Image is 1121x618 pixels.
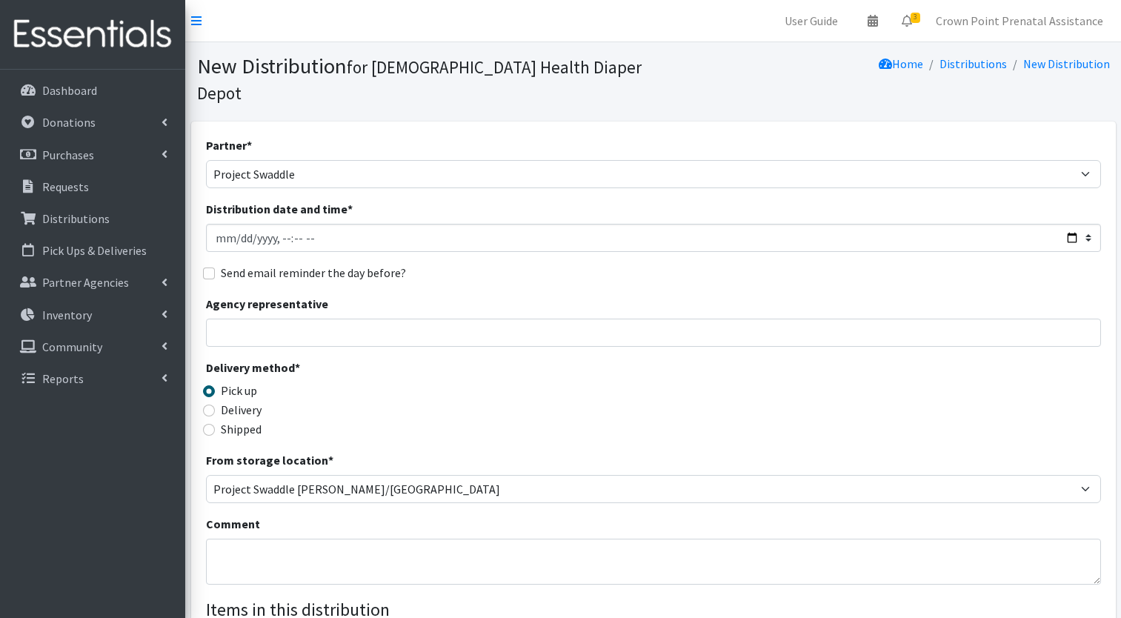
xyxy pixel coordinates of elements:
[6,268,179,297] a: Partner Agencies
[6,332,179,362] a: Community
[924,6,1115,36] a: Crown Point Prenatal Assistance
[773,6,850,36] a: User Guide
[206,515,260,533] label: Comment
[206,136,252,154] label: Partner
[206,200,353,218] label: Distribution date and time
[6,364,179,393] a: Reports
[206,451,333,469] label: From storage location
[42,371,84,386] p: Reports
[206,359,430,382] legend: Delivery method
[221,401,262,419] label: Delivery
[6,76,179,105] a: Dashboard
[42,308,92,322] p: Inventory
[879,56,923,71] a: Home
[328,453,333,468] abbr: required
[42,211,110,226] p: Distributions
[42,83,97,98] p: Dashboard
[347,202,353,216] abbr: required
[221,382,257,399] label: Pick up
[42,275,129,290] p: Partner Agencies
[911,13,920,23] span: 3
[42,179,89,194] p: Requests
[42,339,102,354] p: Community
[221,420,262,438] label: Shipped
[6,10,179,59] img: HumanEssentials
[42,115,96,130] p: Donations
[247,138,252,153] abbr: required
[295,360,300,375] abbr: required
[6,236,179,265] a: Pick Ups & Deliveries
[6,300,179,330] a: Inventory
[42,243,147,258] p: Pick Ups & Deliveries
[6,172,179,202] a: Requests
[206,295,328,313] label: Agency representative
[6,107,179,137] a: Donations
[197,56,642,104] small: for [DEMOGRAPHIC_DATA] Health Diaper Depot
[42,147,94,162] p: Purchases
[197,53,648,104] h1: New Distribution
[6,140,179,170] a: Purchases
[6,204,179,233] a: Distributions
[939,56,1007,71] a: Distributions
[221,264,406,282] label: Send email reminder the day before?
[1023,56,1110,71] a: New Distribution
[890,6,924,36] a: 3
